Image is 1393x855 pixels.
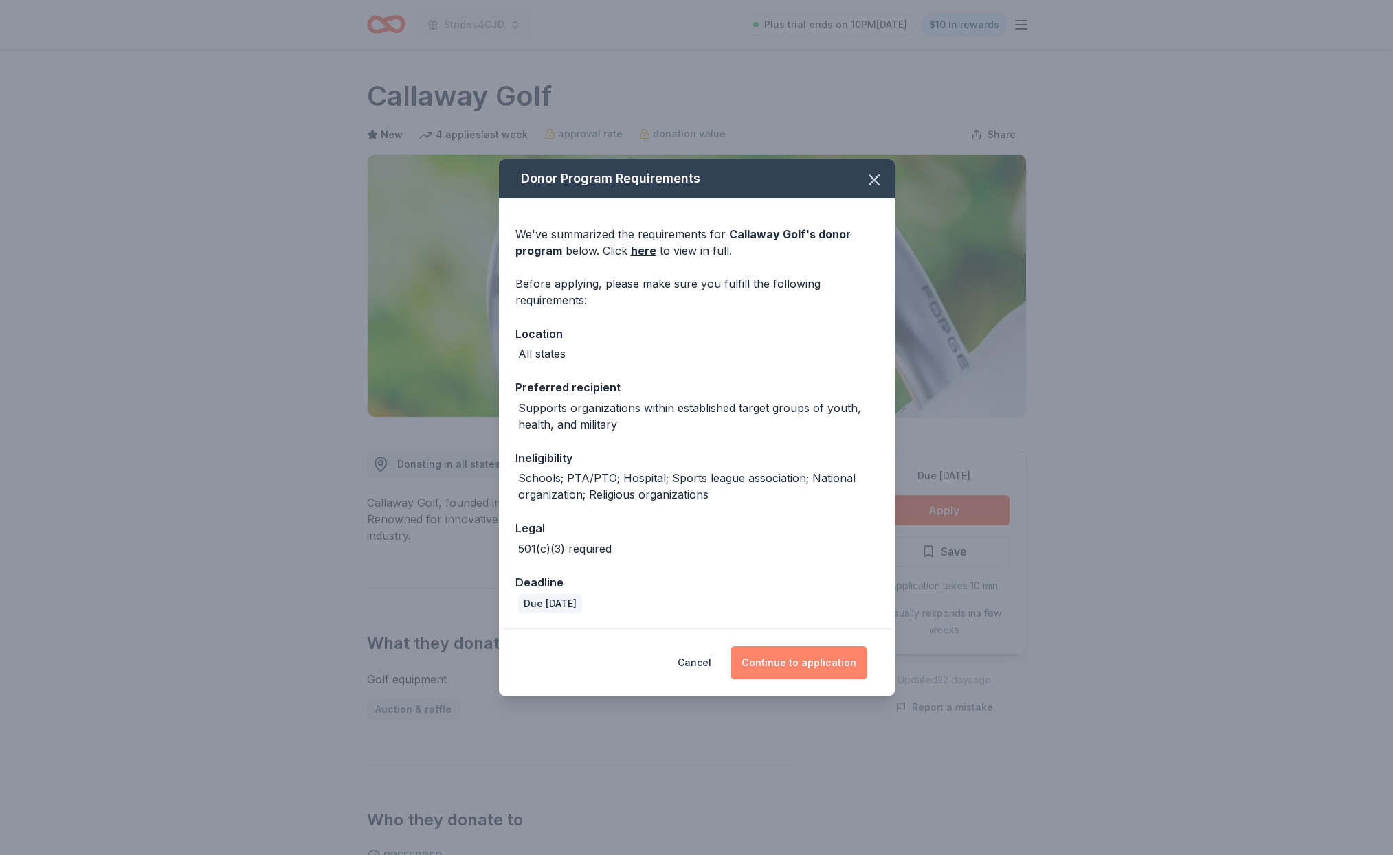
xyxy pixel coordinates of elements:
button: Continue to application [731,646,867,679]
button: Cancel [678,646,711,679]
div: Location [515,325,878,343]
div: 501(c)(3) required [518,540,612,557]
div: Legal [515,519,878,537]
div: Schools; PTA/PTO; Hospital; Sports league association; National organization; Religious organizat... [518,470,878,503]
div: Supports organizations within established target groups of youth, health, and military [518,400,878,433]
div: All states [518,345,566,362]
div: Deadline [515,573,878,591]
div: Donor Program Requirements [499,159,895,198]
div: Preferred recipient [515,378,878,396]
div: Due [DATE] [518,594,582,613]
a: here [631,242,656,259]
div: Before applying, please make sure you fulfill the following requirements: [515,275,878,308]
div: Ineligibility [515,449,878,467]
div: We've summarized the requirements for below. Click to view in full. [515,226,878,259]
